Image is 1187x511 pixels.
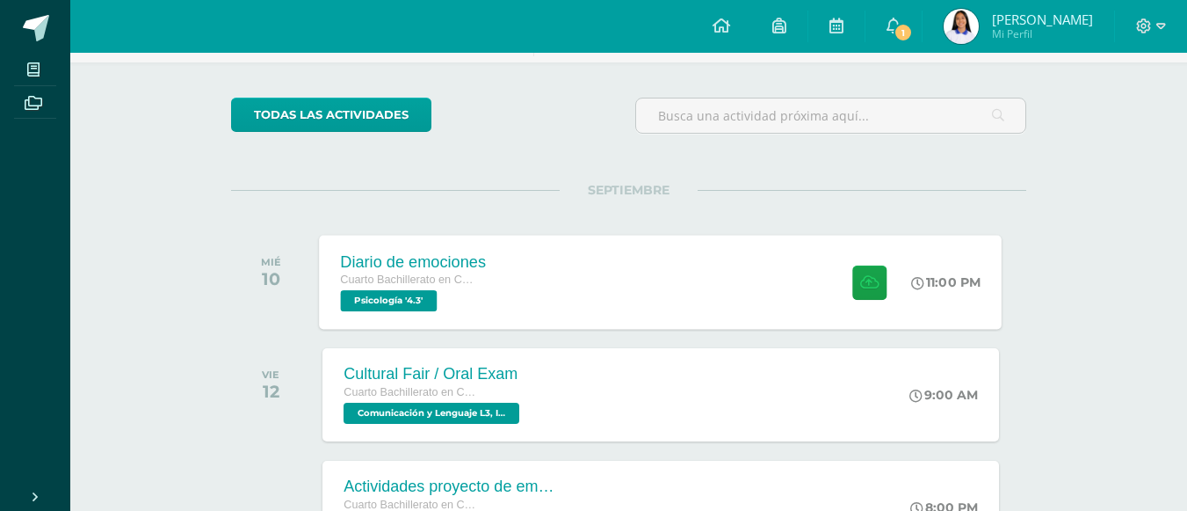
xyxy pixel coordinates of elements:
div: 10 [261,268,281,289]
span: Cuarto Bachillerato en Ciencias y Letras [344,499,475,511]
span: Cuarto Bachillerato en Ciencias y Letras [341,274,474,286]
span: Comunicación y Lenguaje L3, Inglés 4 'Inglés Avanzado' [344,403,519,424]
div: VIE [262,369,279,381]
span: Psicología '4.3' [341,290,438,311]
span: Cuarto Bachillerato en Ciencias y Letras [344,386,475,398]
div: MIÉ [261,256,281,268]
div: 11:00 PM [912,274,981,290]
div: Actividades proyecto de emprendimiento [344,478,554,496]
a: todas las Actividades [231,98,431,132]
div: 12 [262,381,279,402]
div: 9:00 AM [909,387,978,403]
div: Diario de emociones [341,252,487,271]
span: SEPTIEMBRE [560,182,698,198]
div: Cultural Fair / Oral Exam [344,365,524,383]
img: 9cba3cc42928df0d9a7ad38b3863a6e7.png [944,9,979,44]
span: Mi Perfil [992,26,1093,41]
span: [PERSON_NAME] [992,11,1093,28]
input: Busca una actividad próxima aquí... [636,99,1025,133]
span: 1 [894,23,913,42]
